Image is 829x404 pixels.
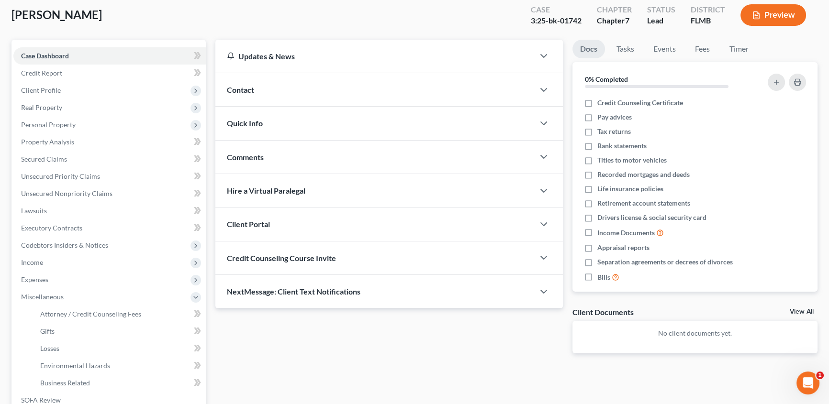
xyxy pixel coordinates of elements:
span: Income Documents [597,228,655,238]
span: Drivers license & social security card [597,213,706,222]
a: Case Dashboard [13,47,206,65]
span: Hire a Virtual Paralegal [227,186,305,195]
p: No client documents yet. [580,328,810,338]
span: Credit Report [21,69,62,77]
span: [PERSON_NAME] [11,8,102,22]
iframe: Intercom live chat [796,371,819,394]
span: Executory Contracts [21,224,82,232]
span: Case Dashboard [21,52,69,60]
div: Lead [647,15,675,26]
span: 1 [816,371,824,379]
a: Losses [33,340,206,357]
span: Appraisal reports [597,243,650,252]
a: Attorney / Credit Counseling Fees [33,306,206,323]
a: Credit Report [13,65,206,82]
a: Environmental Hazards [33,357,206,374]
a: View All [790,308,814,315]
span: Miscellaneous [21,293,64,301]
a: Unsecured Nonpriority Claims [13,185,206,202]
span: Real Property [21,103,62,111]
span: Losses [40,344,59,352]
a: Property Analysis [13,133,206,151]
a: Business Related [33,374,206,392]
button: Preview [740,4,806,26]
span: Separation agreements or decrees of divorces [597,257,733,267]
span: Codebtors Insiders & Notices [21,241,108,249]
a: Gifts [33,323,206,340]
span: Comments [227,153,264,162]
div: Chapter [597,4,632,15]
div: Updates & News [227,51,523,61]
a: Lawsuits [13,202,206,219]
span: Environmental Hazards [40,361,110,370]
span: Credit Counseling Certificate [597,98,683,108]
span: Personal Property [21,120,76,129]
a: Events [646,40,683,58]
a: Unsecured Priority Claims [13,168,206,185]
div: 3:25-bk-01742 [531,15,582,26]
a: Timer [722,40,756,58]
span: Client Portal [227,219,270,229]
a: Fees [687,40,718,58]
span: Unsecured Priority Claims [21,172,100,180]
div: Case [531,4,582,15]
span: Retirement account statements [597,198,690,208]
div: District [691,4,725,15]
span: Titles to motor vehicles [597,155,667,165]
span: SOFA Review [21,396,61,404]
span: Lawsuits [21,207,47,215]
span: Business Related [40,379,90,387]
a: Tasks [609,40,642,58]
a: Executory Contracts [13,219,206,237]
a: Docs [572,40,605,58]
span: Pay advices [597,112,632,122]
span: Attorney / Credit Counseling Fees [40,310,141,318]
span: Secured Claims [21,155,67,163]
span: Credit Counseling Course Invite [227,253,336,262]
span: Client Profile [21,86,61,94]
span: Property Analysis [21,138,74,146]
span: NextMessage: Client Text Notifications [227,287,360,296]
span: Recorded mortgages and deeds [597,170,690,179]
a: Secured Claims [13,151,206,168]
span: Quick Info [227,119,263,128]
div: Client Documents [572,307,634,317]
span: Unsecured Nonpriority Claims [21,189,112,197]
span: 7 [625,16,629,25]
div: Chapter [597,15,632,26]
span: Gifts [40,327,55,335]
span: Income [21,258,43,266]
strong: 0% Completed [585,75,628,83]
span: Expenses [21,275,48,284]
span: Contact [227,85,254,94]
span: Bank statements [597,141,647,151]
span: Bills [597,273,610,282]
span: Tax returns [597,127,631,136]
span: Life insurance policies [597,184,663,194]
div: Status [647,4,675,15]
div: FLMB [691,15,725,26]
